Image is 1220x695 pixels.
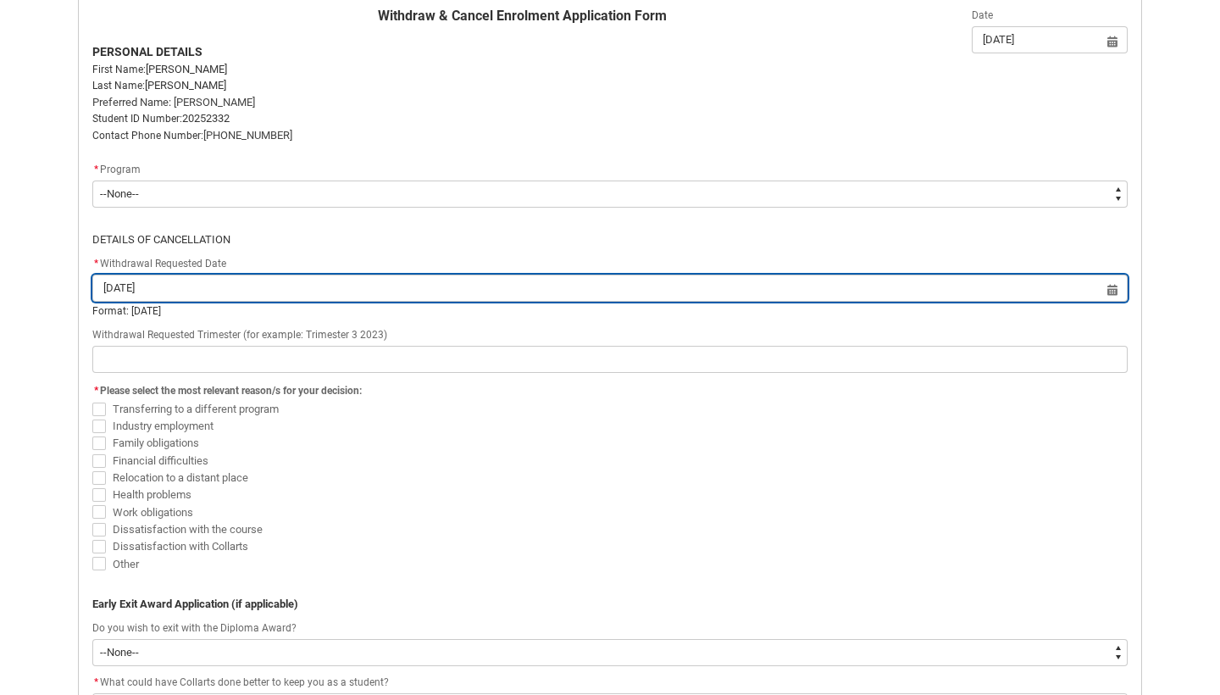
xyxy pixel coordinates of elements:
span: Please select the most relevant reason/s for your decision: [100,385,362,397]
strong: PERSONAL DETAILS [92,45,202,58]
span: Last Name: [92,80,145,92]
abbr: required [94,258,98,270]
span: Withdrawal Requested Date [92,258,226,270]
span: Program [100,164,141,175]
span: Financial difficulties [113,454,208,467]
p: [PERSON_NAME] [92,61,951,78]
span: First Name: [92,64,146,75]
span: Relocation to a distant place [113,471,248,484]
span: Preferred Name: [PERSON_NAME] [92,96,255,108]
span: What could have Collarts done better to keep you as a student? [92,676,389,688]
span: Work obligations [113,506,193,519]
b: Early Exit Award Application (if applicable) [92,598,298,610]
span: Withdrawal Requested Trimester (for example: Trimester 3 2023) [92,329,387,341]
span: Other [113,558,139,570]
span: Health problems [113,488,191,501]
span: Industry employment [113,420,213,432]
span: Family obligations [113,436,199,449]
span: Dissatisfaction with Collarts [113,540,248,553]
abbr: required [94,164,98,175]
span: [PHONE_NUMBER] [203,129,292,142]
p: DETAILS OF CANCELLATION [92,231,1128,248]
span: Date [972,9,993,21]
span: Dissatisfaction with the course [113,523,263,536]
span: Transferring to a different program [113,403,279,415]
div: Format: [DATE] [92,303,1128,319]
span: Do you wish to exit with the Diploma Award? [92,622,297,634]
abbr: required [94,385,98,397]
span: Contact Phone Number: [92,130,203,142]
span: Student ID Number: [92,113,182,125]
strong: Withdraw & Cancel Enrolment Application Form [378,8,667,24]
abbr: required [94,676,98,688]
p: 20252332 [92,110,951,127]
p: [PERSON_NAME] [92,77,951,94]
